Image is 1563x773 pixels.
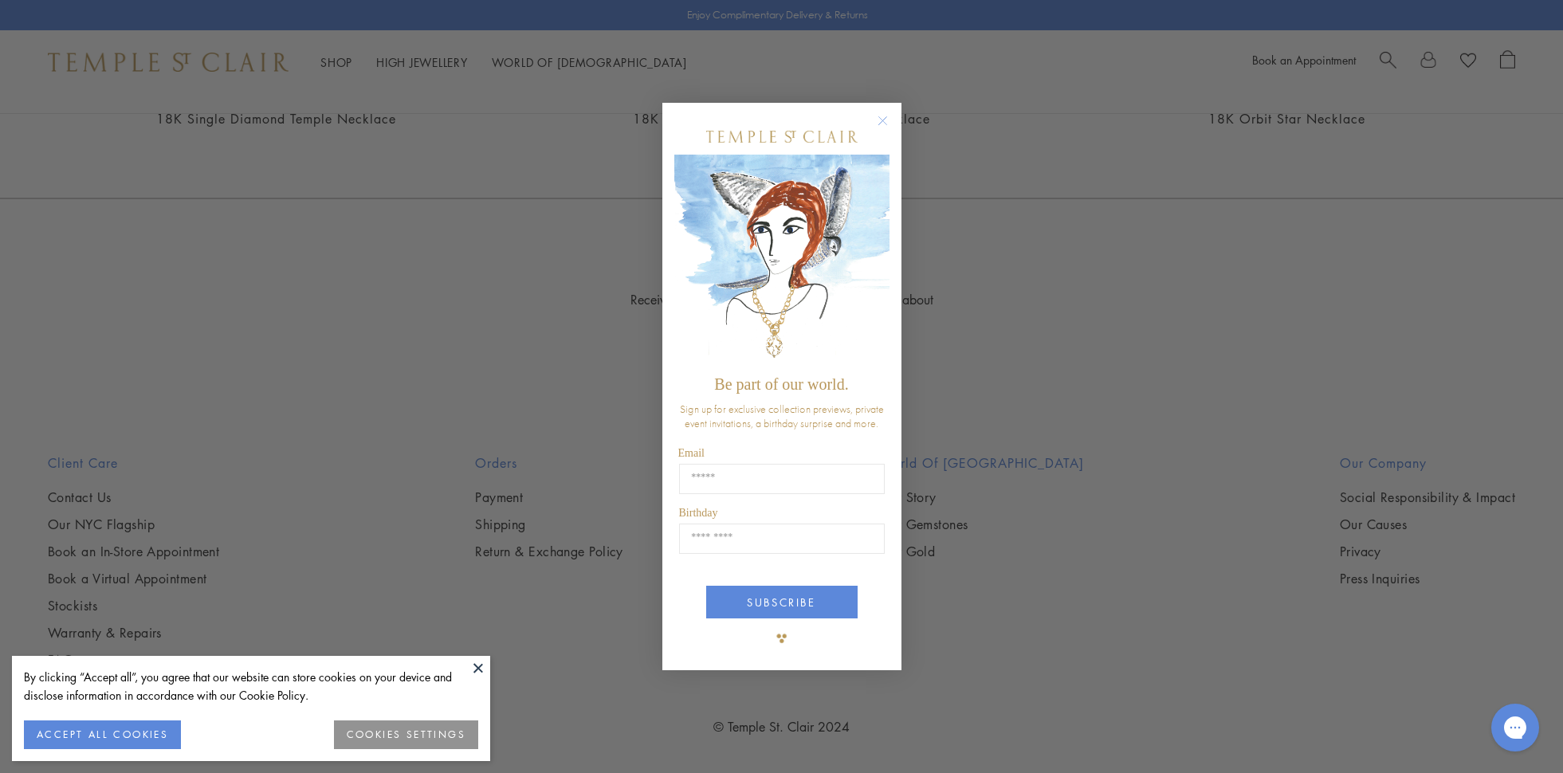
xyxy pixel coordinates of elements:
button: ACCEPT ALL COOKIES [24,720,181,749]
span: Sign up for exclusive collection previews, private event invitations, a birthday surprise and more. [680,402,884,430]
input: Email [679,464,885,494]
button: SUBSCRIBE [706,586,858,618]
iframe: Gorgias live chat messenger [1483,698,1547,757]
img: TSC [766,622,798,654]
img: c4a9eb12-d91a-4d4a-8ee0-386386f4f338.jpeg [674,155,889,367]
button: COOKIES SETTINGS [334,720,478,749]
span: Birthday [679,507,718,519]
div: By clicking “Accept all”, you agree that our website can store cookies on your device and disclos... [24,668,478,704]
span: Email [678,447,705,459]
span: Be part of our world. [714,375,848,393]
img: Temple St. Clair [706,131,858,143]
button: Close dialog [881,119,901,139]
